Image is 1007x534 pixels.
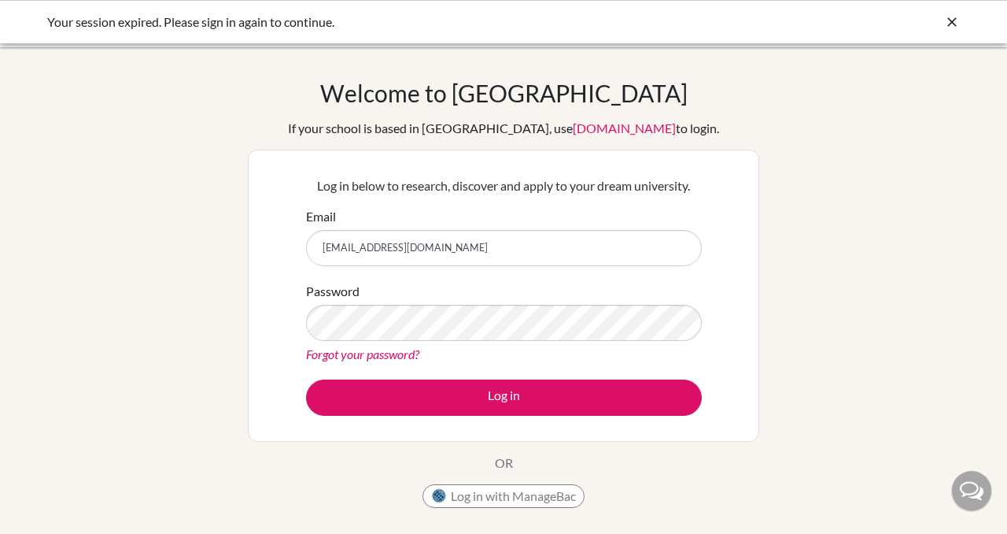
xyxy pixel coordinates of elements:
[320,79,688,107] h1: Welcome to [GEOGRAPHIC_DATA]
[36,11,68,25] span: Help
[306,207,336,226] label: Email
[306,347,419,362] a: Forgot your password?
[47,13,724,32] div: Your session expired. Please sign in again to continue.
[495,454,513,473] p: OR
[306,176,702,195] p: Log in below to research, discover and apply to your dream university.
[306,282,360,301] label: Password
[573,121,676,135] a: [DOMAIN_NAME]
[422,484,585,508] button: Log in with ManageBac
[306,380,702,416] button: Log in
[288,119,719,138] div: If your school is based in [GEOGRAPHIC_DATA], use to login.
